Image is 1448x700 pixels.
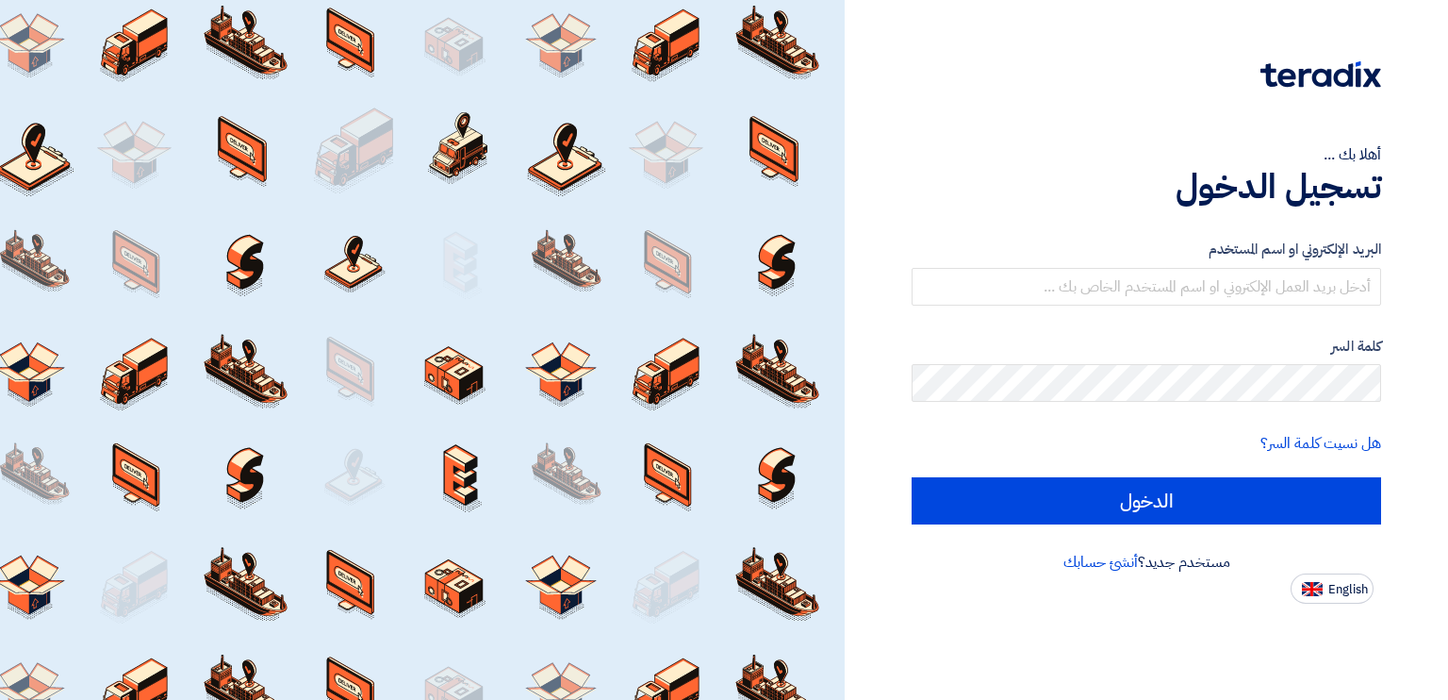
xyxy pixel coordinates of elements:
[1291,574,1374,604] button: English
[912,143,1381,166] div: أهلا بك ...
[912,239,1381,260] label: البريد الإلكتروني او اسم المستخدم
[1328,583,1368,596] span: English
[912,477,1381,525] input: الدخول
[912,336,1381,358] label: كلمة السر
[1063,551,1138,574] a: أنشئ حسابك
[1260,432,1381,455] a: هل نسيت كلمة السر؟
[1260,61,1381,88] img: Teradix logo
[912,268,1381,306] input: أدخل بريد العمل الإلكتروني او اسم المستخدم الخاص بك ...
[1302,582,1323,596] img: en-US.png
[912,166,1381,208] h1: تسجيل الدخول
[912,551,1381,574] div: مستخدم جديد؟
